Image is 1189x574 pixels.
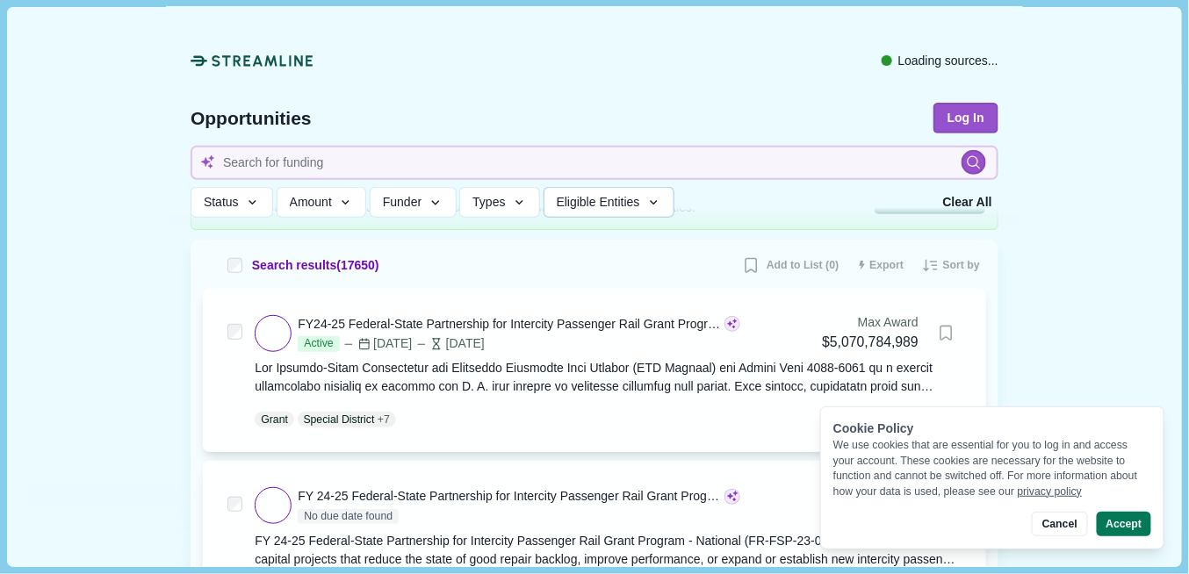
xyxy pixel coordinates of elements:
div: [DATE] [415,334,485,353]
span: Search results ( 17650 ) [252,256,379,275]
button: Funder [370,188,457,219]
div: Max Award [823,313,919,332]
button: Clear All [937,188,998,219]
div: [DATE] [342,334,412,353]
div: FY 24-25 Federal-State Partnership for Intercity Passenger Rail Grant Program - National [298,487,722,506]
button: Add to List (0) [736,252,845,280]
div: $5,070,784,989 [823,332,919,354]
div: We use cookies that are essential for you to log in and access your account. These cookies are ne... [833,438,1151,499]
a: FY24-25 Federal-State Partnership for Intercity Passenger Rail Grant Program - NationalActive[DAT... [255,313,962,427]
span: Funder [383,196,422,211]
button: Accept [1097,512,1151,536]
button: Sort by [916,252,986,280]
button: Eligible Entities [544,188,674,219]
button: Status [191,188,273,219]
button: Amount [277,188,367,219]
span: Eligible Entities [557,196,640,211]
div: Lor Ipsumdo-Sitam Consectetur adi Elitseddo Eiusmodte Inci Utlabor (ETD Magnaal) eni Admini Veni ... [255,359,962,396]
button: Cancel [1032,512,1087,536]
button: Export results to CSV (250 max) [852,252,911,280]
span: Status [204,196,239,211]
div: FY 24-25 Federal-State Partnership for Intercity Passenger Rail Grant Program - National (FR-FSP-... [255,532,962,569]
button: Log In [933,103,998,133]
p: Grant [261,412,288,427]
span: Active [298,336,339,352]
span: Loading sources... [898,52,998,70]
span: Opportunities [191,109,312,127]
button: Bookmark this grant. [931,318,962,348]
span: Amount [290,196,332,211]
input: Search for funding [191,146,998,180]
span: No due date found [298,509,399,525]
a: privacy policy [1018,485,1083,498]
span: Types [472,196,505,211]
p: Special District [304,412,375,427]
span: + 7 [378,412,390,427]
button: Types [459,188,540,219]
span: Cookie Policy [833,421,914,435]
div: FY24-25 Federal-State Partnership for Intercity Passenger Rail Grant Program - National [298,315,722,334]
